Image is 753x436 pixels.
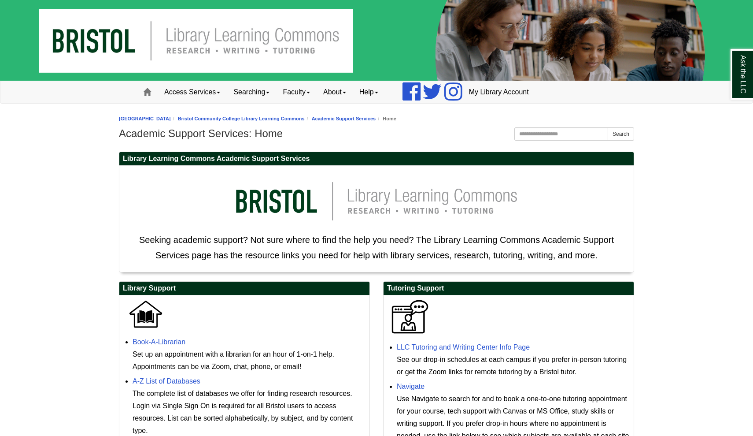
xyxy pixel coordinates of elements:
[227,81,276,103] a: Searching
[462,81,535,103] a: My Library Account
[119,282,369,295] h2: Library Support
[133,377,200,385] a: A-Z List of Databases
[312,116,376,121] a: Academic Support Services
[133,348,365,373] div: Set up an appointment with a librarian for an hour of 1-on-1 help. Appointments can be via Zoom, ...
[317,81,353,103] a: About
[353,81,385,103] a: Help
[158,81,227,103] a: Access Services
[119,152,634,166] h2: Library Learning Commons Academic Support Services
[178,116,305,121] a: Bristol Community College Library Learning Commons
[384,282,634,295] h2: Tutoring Support
[222,170,531,232] img: llc logo
[119,116,171,121] a: [GEOGRAPHIC_DATA]
[133,338,185,346] a: Book-A-Librarian
[397,383,424,390] a: Navigate
[376,115,396,123] li: Home
[397,343,530,351] a: LLC Tutoring and Writing Center Info Page
[276,81,317,103] a: Faculty
[119,115,634,123] nav: breadcrumb
[119,127,634,140] h1: Academic Support Services: Home
[608,127,634,141] button: Search
[397,354,629,378] div: See our drop-in schedules at each campus if you prefer in-person tutoring or get the Zoom links f...
[139,235,614,260] span: Seeking academic support? Not sure where to find the help you need? The Library Learning Commons ...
